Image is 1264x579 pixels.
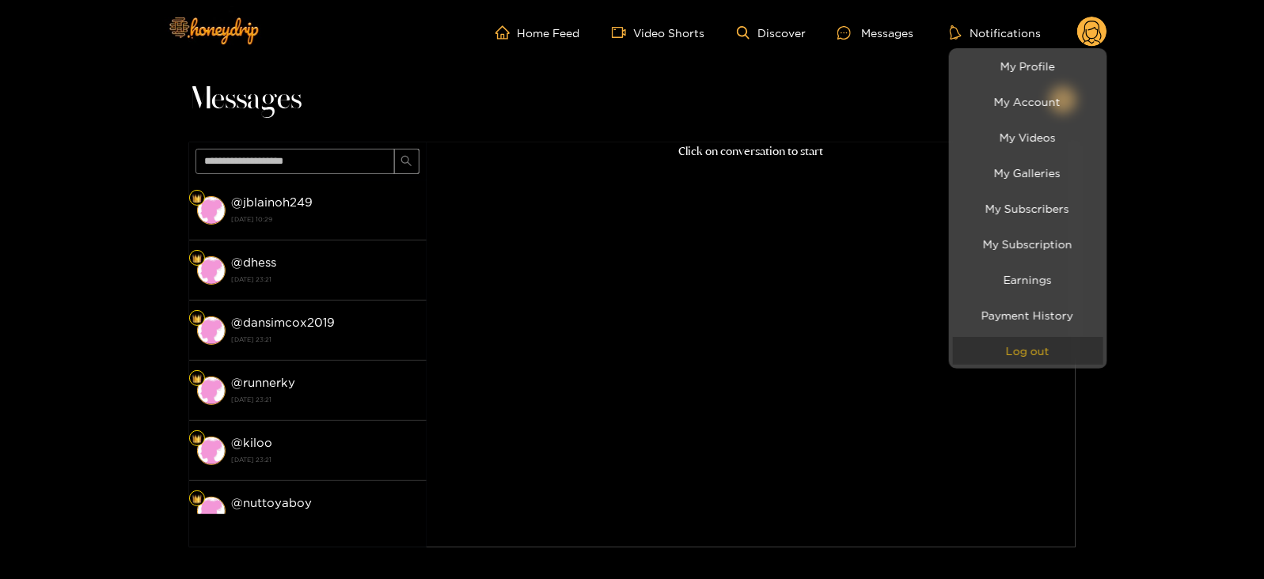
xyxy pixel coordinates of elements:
[953,266,1103,293] a: Earnings
[953,123,1103,151] a: My Videos
[953,301,1103,329] a: Payment History
[953,52,1103,80] a: My Profile
[953,195,1103,222] a: My Subscribers
[953,88,1103,115] a: My Account
[953,337,1103,365] button: Log out
[953,159,1103,187] a: My Galleries
[953,230,1103,258] a: My Subscription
